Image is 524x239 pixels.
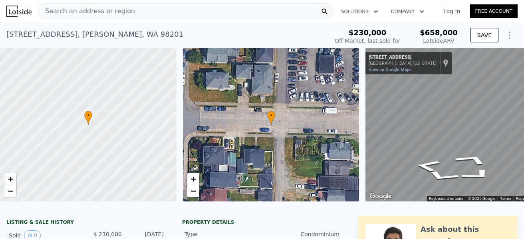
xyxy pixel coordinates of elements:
[185,230,262,238] div: Type
[4,185,16,197] a: Zoom out
[420,37,458,45] div: Lotside ARV
[39,6,135,16] span: Search an address or region
[420,28,458,37] span: $658,000
[4,173,16,185] a: Zoom in
[267,112,275,119] span: •
[405,157,451,174] path: Go South
[84,111,92,125] div: •
[367,191,394,201] img: Google
[335,37,400,45] div: Off Market, last sold for
[470,4,518,18] a: Free Account
[6,219,166,227] div: LISTING & SALE HISTORY
[369,67,412,72] a: View on Google Maps
[367,191,394,201] a: Open this area in Google Maps (opens a new window)
[369,54,437,61] div: [STREET_ADDRESS]
[8,186,13,196] span: −
[434,7,470,15] a: Log In
[93,231,122,237] span: $ 230,000
[349,28,387,37] span: $230,000
[6,6,32,17] img: Lotside
[470,28,498,42] button: SAVE
[187,173,199,185] a: Zoom in
[335,4,385,19] button: Solutions
[191,174,196,184] span: +
[182,219,342,225] div: Property details
[187,185,199,197] a: Zoom out
[448,165,507,184] path: Go North
[6,29,183,40] div: [STREET_ADDRESS] , [PERSON_NAME] , WA 98201
[502,27,518,43] button: Show Options
[267,111,275,125] div: •
[262,230,339,238] div: Condominium
[84,112,92,119] span: •
[413,167,472,185] path: Go East, 24th St
[500,196,511,201] a: Terms (opens in new tab)
[442,151,502,168] path: Go West, 24th St
[429,196,463,201] button: Keyboard shortcuts
[385,4,431,19] button: Company
[468,196,495,201] span: © 2025 Google
[191,186,196,196] span: −
[8,174,13,184] span: +
[443,59,449,68] a: Show location on map
[369,61,437,66] div: [GEOGRAPHIC_DATA], [US_STATE]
